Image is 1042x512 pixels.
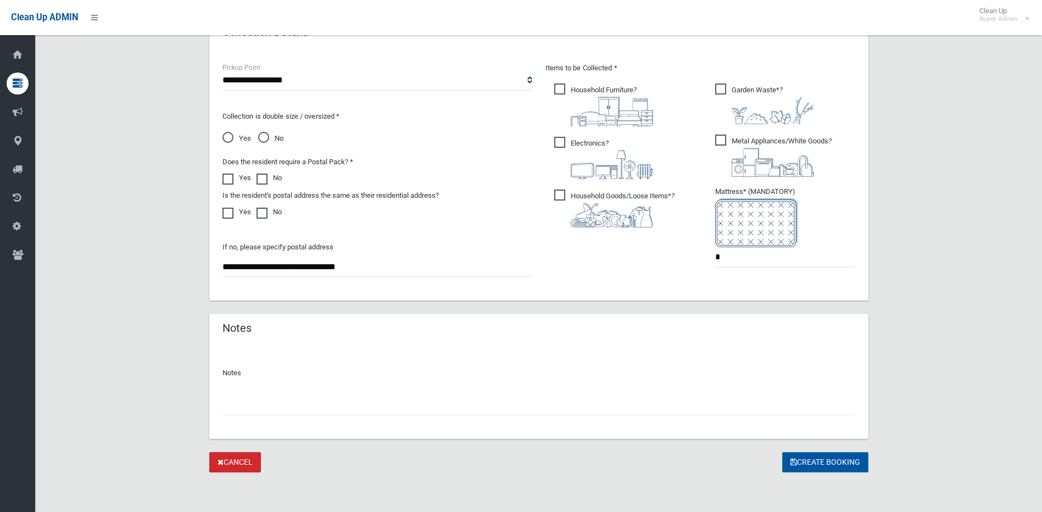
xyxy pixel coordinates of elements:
header: Notes [209,318,265,339]
label: Does the resident require a Postal Pack? * [222,155,353,169]
i: ? [571,86,653,126]
img: 36c1b0289cb1767239cdd3de9e694f19.png [732,148,814,177]
small: Super Admin [979,15,1017,23]
img: e7408bece873d2c1783593a074e5cb2f.png [715,198,798,247]
span: Household Goods/Loose Items* [554,190,675,227]
span: Metal Appliances/White Goods [715,135,832,177]
label: Yes [222,171,251,185]
i: ? [732,86,814,124]
span: Garden Waste* [715,84,814,124]
a: Cancel [209,452,261,472]
img: 4fd8a5c772b2c999c83690221e5242e0.png [732,97,814,124]
span: Electronics [554,137,653,179]
img: 394712a680b73dbc3d2a6a3a7ffe5a07.png [571,150,653,179]
span: No [258,132,283,145]
span: Household Furniture [554,84,653,126]
label: No [257,205,282,219]
p: Items to be Collected * [545,62,855,75]
button: Create Booking [782,452,868,472]
label: Is the resident's postal address the same as their residential address? [222,189,439,202]
label: If no, please specify postal address [222,241,333,254]
span: Yes [222,132,251,145]
i: ? [732,137,832,177]
span: Clean Up [974,7,1028,23]
label: No [257,171,282,185]
img: aa9efdbe659d29b613fca23ba79d85cb.png [571,97,653,126]
img: b13cc3517677393f34c0a387616ef184.png [571,203,653,227]
i: ? [571,192,675,227]
i: ? [571,139,653,179]
label: Yes [222,205,251,219]
p: Collection is double size / oversized * [222,110,532,123]
span: Clean Up ADMIN [11,12,78,23]
span: Mattress* (MANDATORY) [715,187,855,247]
p: Notes [222,366,855,380]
